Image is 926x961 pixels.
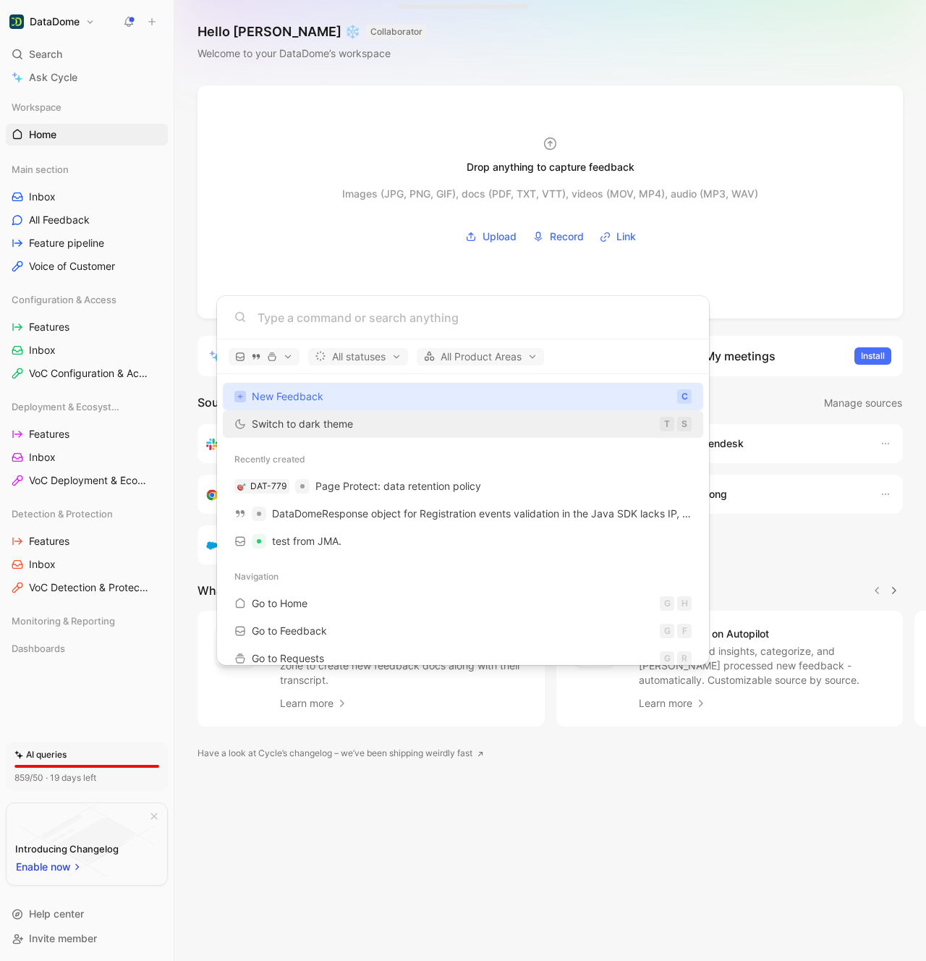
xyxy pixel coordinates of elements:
[660,596,674,611] div: G
[315,348,402,365] span: All statuses
[677,389,692,404] div: C
[252,418,353,430] span: Switch to dark theme
[677,651,692,666] div: R
[223,383,703,410] button: New FeedbackC
[223,645,703,672] a: Go to RequestsGR
[677,624,692,638] div: F
[223,528,703,555] a: test from JMA.
[660,417,674,431] div: T
[217,564,709,590] div: Navigation
[250,479,286,494] div: DAT-779
[223,500,703,528] a: DataDomeResponse object for Registration events validation in the Java SDK lacks IP, location, an...
[417,348,544,365] button: All Product Areas
[252,597,307,609] span: Go to Home
[258,309,692,326] input: Type a command or search anything
[423,348,538,365] span: All Product Areas
[677,417,692,431] div: S
[237,482,246,491] img: 🎯
[217,446,709,473] div: Recently created
[660,651,674,666] div: G
[223,410,703,438] button: Switch to dark themeTS
[223,590,703,617] a: Go to HomeGH
[223,473,703,500] a: 🎯DAT-779Page Protect: data retention policy
[223,617,703,645] a: Go to FeedbackGF
[252,652,324,664] span: Go to Requests
[315,480,481,492] span: Page Protect: data retention policy
[660,624,674,638] div: G
[272,535,341,547] span: test from JMA.
[252,625,327,637] span: Go to Feedback
[677,596,692,611] div: H
[252,390,323,402] span: New Feedback
[308,348,408,365] button: All statuses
